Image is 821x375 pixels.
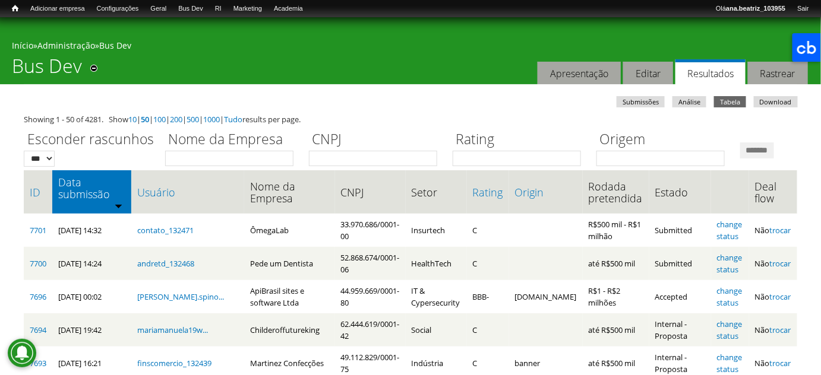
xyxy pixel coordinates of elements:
a: 100 [153,114,166,125]
a: trocar [770,325,791,335]
td: R$500 mil - R$1 milhão [583,214,649,247]
a: 500 [187,114,199,125]
td: até R$500 mil [583,247,649,280]
a: Tudo [224,114,242,125]
a: Configurações [91,3,145,15]
a: Resultados [675,59,746,85]
a: Bus Dev [172,3,209,15]
td: Não [749,214,797,247]
div: Showing 1 - 50 of 4281. Show | | | | | | results per page. [24,113,797,125]
a: Oláana.beatriz_103955 [710,3,791,15]
label: Esconder rascunhos [24,129,157,151]
a: trocar [770,291,791,302]
td: 33.970.686/0001-00 [335,214,406,247]
a: Academia [268,3,309,15]
a: change status [717,219,743,241]
td: BBB- [467,280,509,313]
a: Bus Dev [99,40,131,51]
th: CNPJ [335,170,406,214]
td: [DATE] 19:42 [52,313,131,347]
a: Sair [791,3,815,15]
td: [DOMAIN_NAME] [509,280,583,313]
td: 52.868.674/0001-06 [335,247,406,280]
a: Análise [672,96,706,107]
td: 62.444.619/0001-42 [335,313,406,347]
a: Início [12,40,33,51]
a: Tabela [714,96,746,107]
td: C [467,247,509,280]
a: [PERSON_NAME].spino... [137,291,224,302]
a: trocar [770,258,791,269]
a: change status [717,352,743,374]
a: 7696 [30,291,46,302]
a: trocar [770,358,791,368]
a: Rastrear [748,62,808,85]
strong: ana.beatriz_103955 [726,5,785,12]
a: 7701 [30,225,46,236]
a: Adicionar empresa [24,3,91,15]
td: Childeroffutureking [244,313,334,347]
td: Submitted [649,214,711,247]
a: Origin [515,186,577,198]
a: contato_132471 [137,225,194,236]
td: Não [749,280,797,313]
td: HealthTech [406,247,467,280]
a: Download [754,96,798,107]
a: ID [30,186,46,198]
div: » » [12,40,809,55]
td: C [467,313,509,347]
a: change status [717,319,743,341]
img: ordem crescente [115,202,122,209]
a: 7694 [30,325,46,335]
td: Submitted [649,247,711,280]
a: 7700 [30,258,46,269]
td: Não [749,313,797,347]
td: ÔmegaLab [244,214,334,247]
a: Rating [473,186,503,198]
a: 10 [128,114,137,125]
a: Usuário [137,186,238,198]
a: Editar [623,62,673,85]
th: Deal flow [749,170,797,214]
td: [DATE] 14:32 [52,214,131,247]
td: Insurtech [406,214,467,247]
th: Estado [649,170,711,214]
td: Social [406,313,467,347]
a: Submissões [617,96,665,107]
td: até R$500 mil [583,313,649,347]
a: finscomercio_132439 [137,358,211,368]
a: Apresentação [538,62,621,85]
td: Internal - Proposta [649,313,711,347]
td: [DATE] 00:02 [52,280,131,313]
td: Accepted [649,280,711,313]
a: Geral [144,3,172,15]
th: Rodada pretendida [583,170,649,214]
td: C [467,214,509,247]
td: Não [749,247,797,280]
label: Nome da Empresa [165,129,301,151]
a: Início [6,3,24,14]
td: ApiBrasil sites e software Ltda [244,280,334,313]
label: Rating [453,129,589,151]
td: IT & Cypersecurity [406,280,467,313]
td: [DATE] 14:24 [52,247,131,280]
a: change status [717,252,743,275]
a: 50 [141,114,149,125]
span: Início [12,4,18,12]
td: Pede um Dentista [244,247,334,280]
a: trocar [770,225,791,236]
a: 1000 [203,114,220,125]
a: mariamanuela19w... [137,325,208,335]
th: Setor [406,170,467,214]
td: 44.959.669/0001-80 [335,280,406,313]
a: Administração [37,40,95,51]
label: CNPJ [309,129,445,151]
th: Nome da Empresa [244,170,334,214]
a: RI [209,3,228,15]
a: Marketing [228,3,268,15]
a: 200 [170,114,182,125]
a: change status [717,285,743,308]
label: Origem [596,129,732,151]
a: Data submissão [58,176,125,200]
h1: Bus Dev [12,55,82,84]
